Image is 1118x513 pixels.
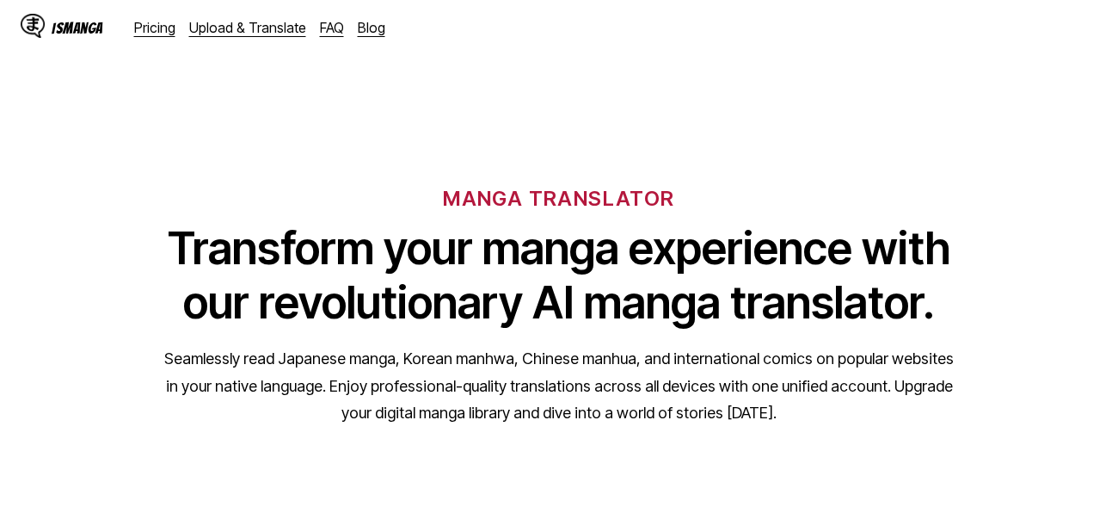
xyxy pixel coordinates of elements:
[163,345,955,427] p: Seamlessly read Japanese manga, Korean manhwa, Chinese manhua, and international comics on popula...
[134,19,175,36] a: Pricing
[320,19,344,36] a: FAQ
[21,14,134,41] a: IsManga LogoIsManga
[443,186,674,211] h6: MANGA TRANSLATOR
[189,19,306,36] a: Upload & Translate
[21,14,45,38] img: IsManga Logo
[163,221,955,330] h1: Transform your manga experience with our revolutionary AI manga translator.
[358,19,385,36] a: Blog
[52,20,103,36] div: IsManga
